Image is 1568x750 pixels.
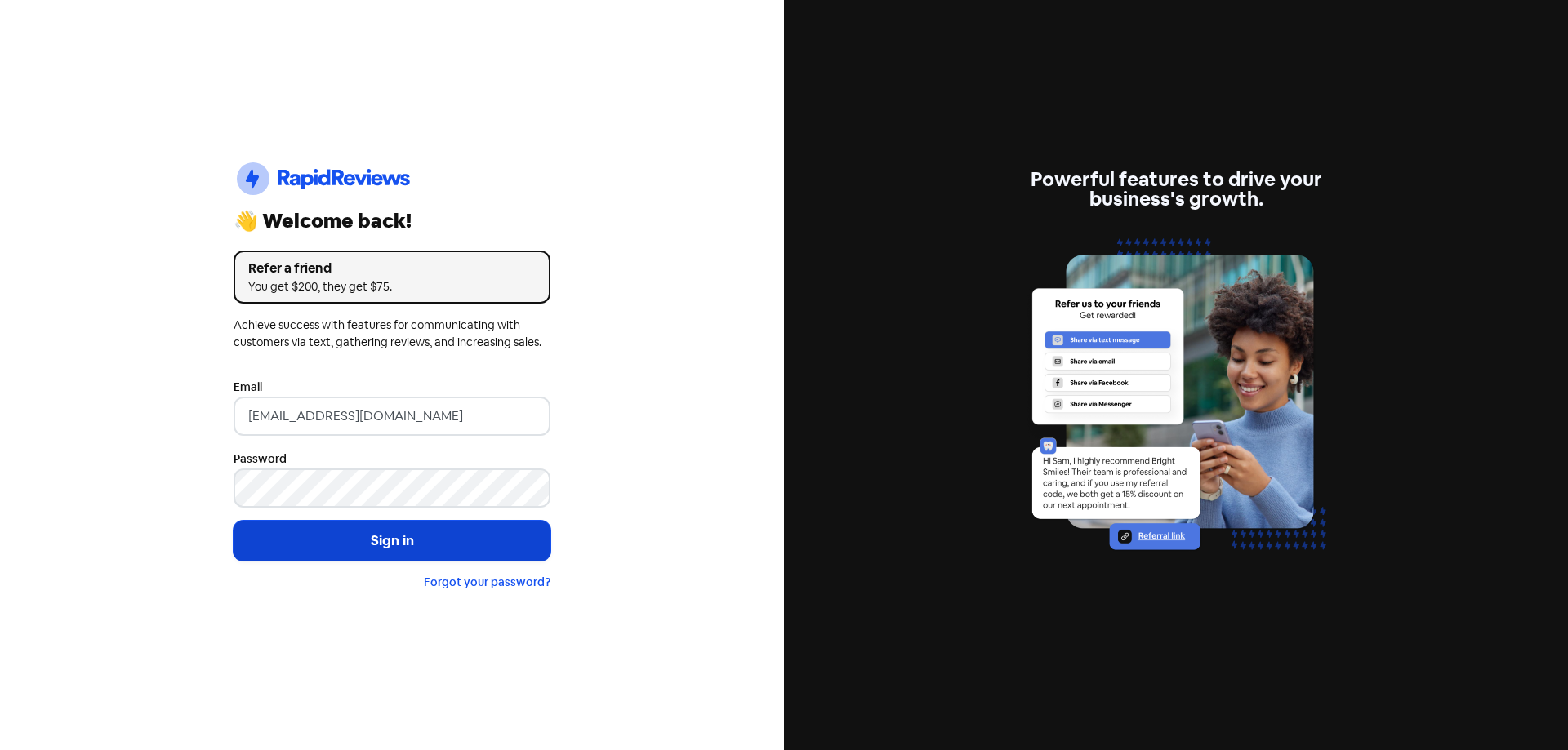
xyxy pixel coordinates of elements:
[1018,170,1334,209] div: Powerful features to drive your business's growth.
[234,450,287,468] label: Password
[248,278,536,295] div: You get $200, they get $75.
[234,317,550,351] div: Achieve success with features for communicating with customers via text, gathering reviews, and i...
[424,575,550,589] a: Forgot your password?
[234,521,550,561] button: Sign in
[248,259,536,278] div: Refer a friend
[1018,229,1334,580] img: referrals
[234,397,550,436] input: Enter your email address...
[234,211,550,231] div: 👋 Welcome back!
[234,379,262,396] label: Email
